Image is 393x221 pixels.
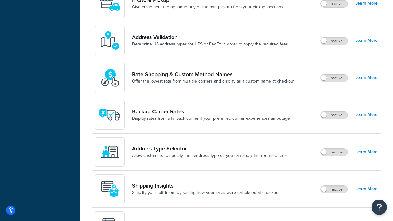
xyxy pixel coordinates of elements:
a: Offer the lowest rate from multiple carriers and display as a custom name at checkout [132,78,294,84]
a: Display rates from a fallback carrier if your preferred carrier experiences an outage [132,115,290,122]
a: Backup Carrier Rates [132,108,290,115]
img: kIG8fy0lQAAAABJRU5ErkJggg== [99,30,121,51]
label: Inactive [321,111,348,119]
a: Allow customers to specify their address type so you can apply the required fees [132,153,287,159]
a: Learn More [355,73,378,82]
img: Acw9rhKYsOEjAAAAAElFTkSuQmCC [99,178,121,200]
label: Inactive [321,149,348,156]
a: Simplify your fulfillment by seeing how your rates were calculated at checkout [132,190,280,196]
button: Open Resource Center [372,200,387,215]
a: Learn More [355,36,378,45]
img: wNXZ4XiVfOSSwAAAABJRU5ErkJggg== [99,141,121,163]
a: Address Validation [132,34,288,41]
label: Inactive [321,74,348,82]
a: Give customers the option to buy online and pick up from your pickup locations [132,4,283,10]
label: Inactive [321,37,348,45]
a: Address Type Selector [132,145,287,152]
a: Learn More [355,148,378,156]
a: Learn More [355,110,378,119]
label: Inactive [321,186,348,193]
a: Learn More [355,185,378,193]
a: Shipping Insights [132,182,280,189]
a: Rate Shopping & Custom Method Names [132,71,294,78]
img: icon-duo-feat-rate-shopping-ecdd8bed.png [99,67,121,88]
a: Determine US address types for UPS or FedEx in order to apply the required fees [132,41,288,47]
img: icon-duo-feat-backup-carrier-4420b188.png [99,104,121,126]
